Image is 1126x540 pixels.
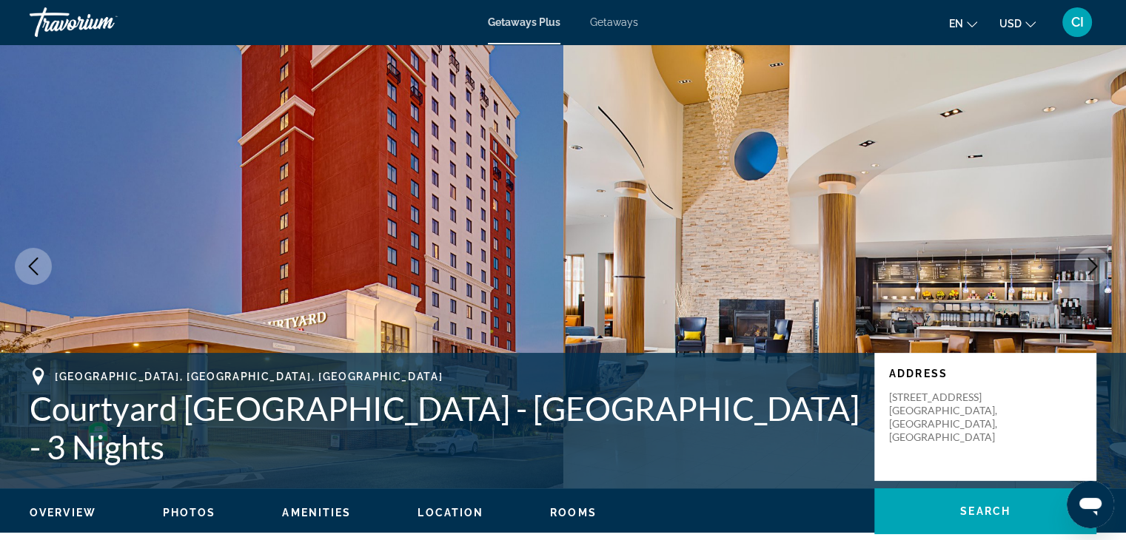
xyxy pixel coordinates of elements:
[550,506,597,519] button: Rooms
[163,506,216,519] button: Photos
[1067,481,1114,528] iframe: Button to launch messaging window
[488,16,560,28] a: Getaways Plus
[163,507,216,519] span: Photos
[949,13,977,34] button: Change language
[550,507,597,519] span: Rooms
[874,488,1096,534] button: Search
[30,3,178,41] a: Travorium
[282,506,351,519] button: Amenities
[30,507,96,519] span: Overview
[55,371,443,382] span: [GEOGRAPHIC_DATA], [GEOGRAPHIC_DATA], [GEOGRAPHIC_DATA]
[1074,248,1111,285] button: Next image
[30,506,96,519] button: Overview
[30,389,859,466] h1: Courtyard [GEOGRAPHIC_DATA] - [GEOGRAPHIC_DATA] - 3 Nights
[999,18,1022,30] span: USD
[999,13,1036,34] button: Change currency
[282,507,351,519] span: Amenities
[418,506,483,519] button: Location
[960,505,1011,517] span: Search
[1071,15,1084,30] span: CI
[15,248,52,285] button: Previous image
[1058,7,1096,38] button: User Menu
[889,368,1082,379] p: Address
[889,391,1008,444] p: [STREET_ADDRESS] [GEOGRAPHIC_DATA], [GEOGRAPHIC_DATA], [GEOGRAPHIC_DATA]
[949,18,963,30] span: en
[418,507,483,519] span: Location
[590,16,638,28] a: Getaways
